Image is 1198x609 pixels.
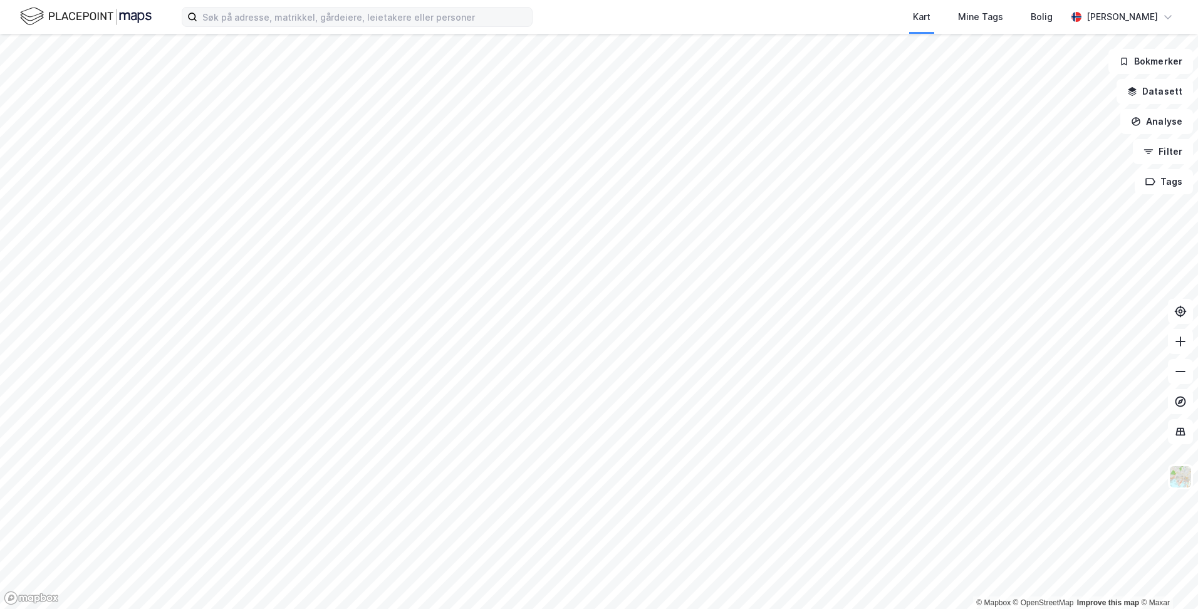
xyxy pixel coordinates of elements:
div: Bolig [1031,9,1053,24]
div: [PERSON_NAME] [1086,9,1158,24]
div: Kart [913,9,930,24]
img: logo.f888ab2527a4732fd821a326f86c7f29.svg [20,6,152,28]
input: Søk på adresse, matrikkel, gårdeiere, leietakere eller personer [197,8,532,26]
div: Kontrollprogram for chat [1135,549,1198,609]
div: Mine Tags [958,9,1003,24]
iframe: Chat Widget [1135,549,1198,609]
